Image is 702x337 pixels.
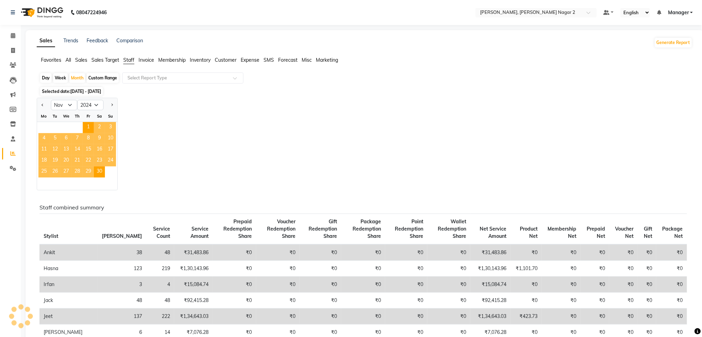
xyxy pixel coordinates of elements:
[146,244,174,261] td: 48
[341,261,385,277] td: ₹0
[256,277,300,293] td: ₹0
[256,244,300,261] td: ₹0
[146,277,174,293] td: 4
[105,122,116,133] div: Sunday, November 3, 2024
[94,111,105,122] div: Sa
[40,87,103,96] span: Selected date:
[480,226,506,239] span: Net Service Amount
[38,144,50,155] span: 11
[638,309,657,325] td: ₹0
[300,309,341,325] td: ₹0
[256,309,300,325] td: ₹0
[300,277,341,293] td: ₹0
[213,244,256,261] td: ₹0
[548,226,577,239] span: Membership Net
[256,293,300,309] td: ₹0
[94,166,105,178] span: 30
[190,57,211,63] span: Inventory
[264,57,274,63] span: SMS
[72,155,83,166] div: Thursday, November 21, 2024
[40,100,45,111] button: Previous month
[105,155,116,166] div: Sunday, November 24, 2024
[174,244,213,261] td: ₹31,483.86
[87,37,108,44] a: Feedback
[83,155,94,166] span: 22
[581,309,610,325] td: ₹0
[98,293,146,309] td: 48
[75,57,87,63] span: Sales
[53,73,68,83] div: Week
[50,133,61,144] div: Tuesday, November 5, 2024
[581,244,610,261] td: ₹0
[72,155,83,166] span: 21
[470,277,510,293] td: ₹15,084.74
[83,133,94,144] div: Friday, November 8, 2024
[300,244,341,261] td: ₹0
[72,111,83,122] div: Th
[87,73,119,83] div: Custom Range
[83,144,94,155] div: Friday, November 15, 2024
[61,166,72,178] span: 27
[50,155,61,166] div: Tuesday, November 19, 2024
[50,133,61,144] span: 5
[542,277,581,293] td: ₹0
[256,261,300,277] td: ₹0
[38,155,50,166] div: Monday, November 18, 2024
[663,226,683,239] span: Package Net
[300,261,341,277] td: ₹0
[609,277,638,293] td: ₹0
[38,133,50,144] span: 4
[83,155,94,166] div: Friday, November 22, 2024
[40,73,52,83] div: Day
[50,166,61,178] span: 26
[77,100,104,110] select: Select year
[638,277,657,293] td: ₹0
[139,57,154,63] span: Invoice
[63,37,78,44] a: Trends
[174,309,213,325] td: ₹1,34,643.03
[39,261,98,277] td: Hasna
[341,309,385,325] td: ₹0
[39,293,98,309] td: Jack
[83,166,94,178] div: Friday, November 29, 2024
[83,133,94,144] span: 8
[94,155,105,166] span: 23
[470,261,510,277] td: ₹1,30,143.96
[146,293,174,309] td: 48
[105,155,116,166] span: 24
[39,309,98,325] td: Jeet
[38,144,50,155] div: Monday, November 11, 2024
[39,204,687,211] h6: Staff combined summary
[61,144,72,155] div: Wednesday, November 13, 2024
[427,261,470,277] td: ₹0
[61,133,72,144] div: Wednesday, November 6, 2024
[39,277,98,293] td: Irfan
[72,144,83,155] span: 14
[395,218,423,239] span: Point Redemption Share
[61,155,72,166] div: Wednesday, November 20, 2024
[341,244,385,261] td: ₹0
[105,133,116,144] span: 10
[123,57,134,63] span: Staff
[174,293,213,309] td: ₹92,415.28
[510,261,542,277] td: ₹1,101.70
[510,309,542,325] td: ₹423.73
[190,226,208,239] span: Service Amount
[520,226,537,239] span: Product Net
[158,57,186,63] span: Membership
[83,111,94,122] div: Fr
[609,293,638,309] td: ₹0
[116,37,143,44] a: Comparison
[72,166,83,178] div: Thursday, November 28, 2024
[94,144,105,155] div: Saturday, November 16, 2024
[146,309,174,325] td: 222
[300,293,341,309] td: ₹0
[38,155,50,166] span: 18
[102,233,142,239] span: [PERSON_NAME]
[267,218,295,239] span: Voucher Redemption Share
[470,309,510,325] td: ₹1,34,643.03
[105,144,116,155] span: 17
[98,277,146,293] td: 3
[146,261,174,277] td: 219
[72,133,83,144] span: 7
